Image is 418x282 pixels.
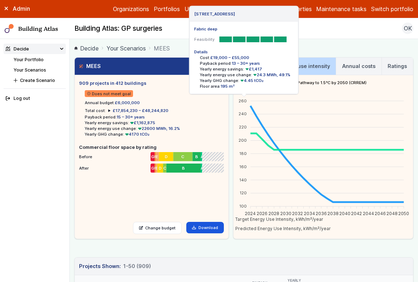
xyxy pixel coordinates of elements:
h3: Projects Shown: [79,262,151,270]
tspan: 180 [240,151,247,156]
a: Organizations [113,5,149,13]
span: C [163,165,166,171]
tspan: 2030 [280,210,291,216]
h2: Building Atlas: GP surgeries [74,24,162,33]
div: Decide [6,45,29,52]
li: After [79,162,223,171]
button: OK [402,23,413,34]
span: 4170 tCO₂ [124,132,149,137]
span: £1,162,875 [129,120,155,125]
tspan: 2024 [245,210,256,216]
h5: 909 projects in 412 buildings [79,80,223,87]
tspan: 2044 [363,210,374,216]
tspan: 2042 [351,210,362,216]
a: Portfolios [154,5,180,13]
a: Your Scenarios [14,67,46,73]
tspan: 2050 [399,210,409,216]
button: Create Scenario [11,75,66,86]
span: B [182,165,185,171]
summary: £17,854,230 – £48,244,820 [108,108,168,113]
span: D [165,154,168,160]
span: Does not meet goal [85,90,133,97]
span: F [154,154,156,160]
tspan: 260 [239,98,247,103]
tspan: 2046 [375,210,386,216]
tspan: 120 [240,190,247,195]
span: D [159,165,162,171]
span: MEES [154,44,170,53]
img: main-0bbd2752.svg [5,24,14,33]
li: Before [79,151,223,160]
span: G [151,165,154,171]
tspan: 160 [240,164,247,169]
a: Annual costs [336,58,381,75]
tspan: 2036 [316,210,327,216]
h4: Netzero Pathway to 1.5°C by 2050 (CRREM) [233,75,413,90]
a: Download [186,222,224,233]
tspan: 2026 [257,210,268,216]
a: Energy use intensity [272,58,336,75]
a: Unidentified properties [252,5,312,13]
span: C [181,154,184,160]
a: Unresolvable properties [185,5,247,13]
a: Decide [74,44,99,53]
tspan: 2048 [387,210,398,216]
span: £6,000,000 [115,100,140,105]
tspan: 100 [240,204,247,209]
h3: Ratings [388,62,407,70]
span: Predicted Energy Use Intensity, kWh/m²/year [230,226,331,231]
button: Switch portfolio [371,5,413,13]
span: Target Energy Use Intensity, kWh/m²/year [230,217,323,222]
span: F [154,165,156,171]
a: Your Scenarios [107,44,146,53]
li: Payback period: [85,114,223,120]
h3: Annual costs [342,62,375,70]
span: 1-50 (909) [123,262,151,270]
button: Log out [4,93,66,104]
tspan: 220 [239,125,247,130]
tspan: 200 [239,138,247,143]
li: Yearly energy use change: [85,126,223,131]
tspan: 2032 [292,210,303,216]
li: Annual budget: [85,100,223,106]
tspan: 2034 [304,210,315,216]
span: A [201,154,202,160]
span: E [156,165,158,171]
span: G [151,154,154,160]
tspan: 2040 [339,210,350,216]
li: Yearly GHG change: [85,131,223,137]
tspan: 2028 [269,210,280,216]
a: Ratings [382,58,413,75]
summary: Decide [4,44,66,54]
span: A [201,165,202,171]
a: Change budget [133,222,182,234]
a: Maintenance tasks [316,5,367,13]
h6: Total cost: [85,108,106,113]
tspan: 240 [239,111,247,116]
h5: Commercial floor space by rating [79,144,223,151]
span: B [195,154,198,160]
tspan: 2038 [328,210,339,216]
span: OK [404,24,412,33]
a: Your Portfolio [14,57,44,62]
span: 22600 MWh, 16.2% [137,126,180,131]
h3: Energy use intensity [278,62,330,70]
span: £17,854,230 – £48,244,820 [113,108,168,113]
span: 15 – 30+ years [117,115,145,120]
tspan: 140 [240,177,247,182]
h3: MEES [79,62,100,70]
li: Yearly energy savings: [85,120,223,126]
span: E [156,154,159,160]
